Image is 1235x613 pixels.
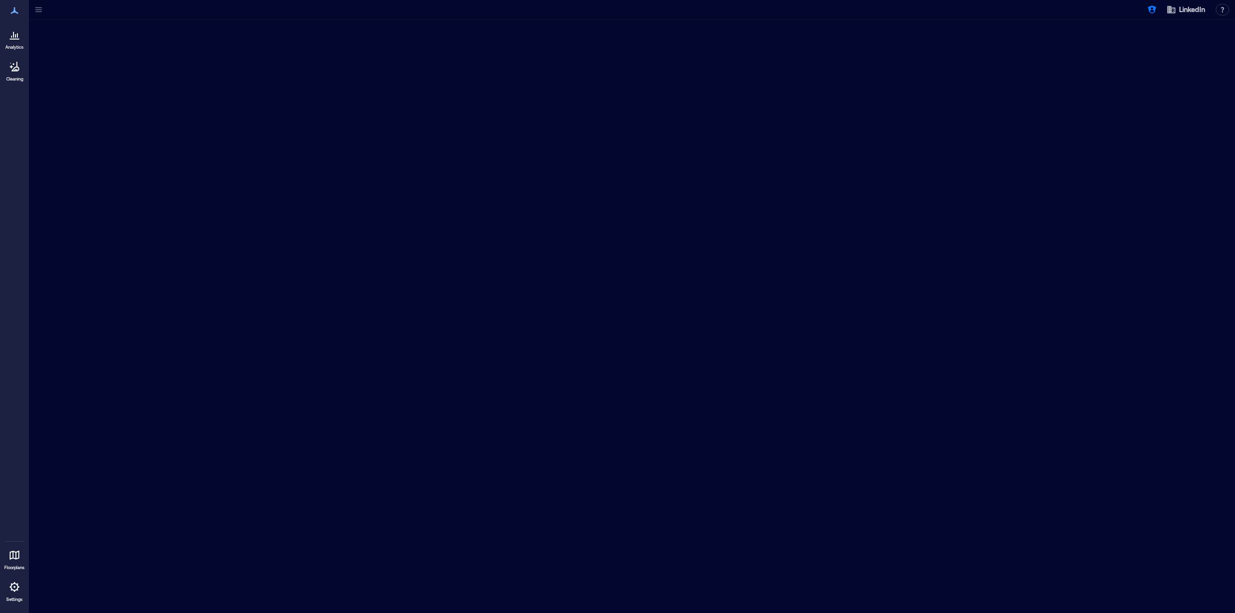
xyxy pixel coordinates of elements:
a: Cleaning [2,55,27,85]
button: LinkedIn [1164,2,1208,17]
p: Analytics [5,44,24,50]
a: Settings [3,575,26,605]
span: LinkedIn [1179,5,1205,14]
a: Analytics [2,23,27,53]
p: Floorplans [4,565,25,571]
p: Cleaning [6,76,23,82]
a: Floorplans [1,544,27,573]
p: Settings [6,597,23,602]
